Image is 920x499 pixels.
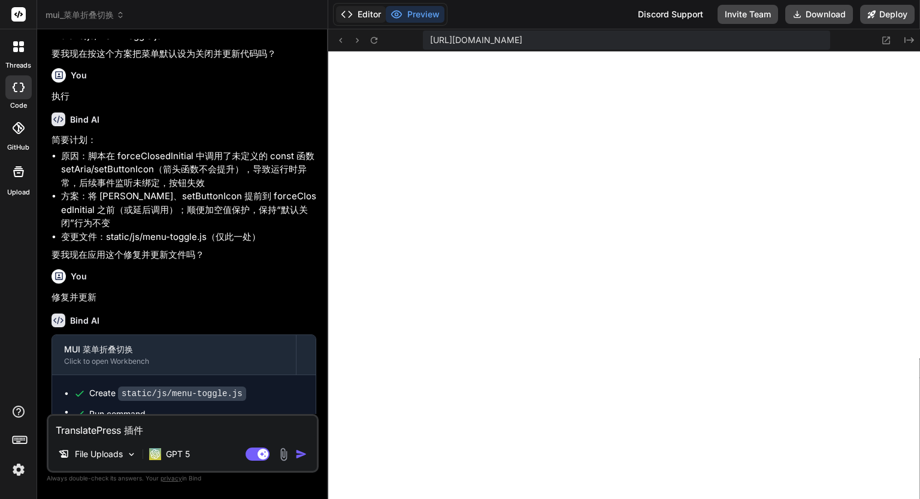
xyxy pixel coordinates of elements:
button: Download [785,5,853,24]
textarea: TranslatePress 插件 [49,416,317,437]
img: Pick Models [126,449,137,460]
button: Deploy [860,5,915,24]
img: GPT 5 [149,448,161,460]
p: 简要计划： [52,133,316,147]
p: Always double-check its answers. Your in Bind [47,473,319,484]
img: settings [8,460,29,480]
div: Discord Support [631,5,710,24]
span: Run command [89,408,304,420]
img: icon [295,448,307,460]
div: Click to open Workbench [64,357,284,366]
p: 要我现在按这个方案把菜单默认设为关闭并更新代码吗？ [52,47,316,61]
button: MUI 菜单折叠切换Click to open Workbench [52,335,296,375]
p: 修复并更新 [52,291,316,305]
span: mui_菜单折叠切换 [46,9,125,21]
img: attachment [277,448,290,461]
li: 原因：脚本在 forceClosedInitial 中调用了未定义的 const 函数 setAria/setButtonIcon（箭头函数不会提升），导致运行时异常，后续事件监听未绑定，按钮失效 [61,150,316,190]
h6: Bind AI [70,315,99,327]
label: GitHub [7,142,29,153]
h6: Bind AI [70,114,99,126]
label: Upload [7,187,30,197]
li: 方案：将 [PERSON_NAME]、setButtonIcon 提前到 forceClosedInitial 之前（或延后调用）；顺便加空值保护，保持“默认关闭”行为不变 [61,190,316,230]
p: GPT 5 [166,448,190,460]
div: Create [89,387,246,400]
button: Invite Team [718,5,778,24]
h6: You [71,69,87,81]
label: code [10,101,27,111]
span: privacy [161,474,182,482]
p: File Uploads [75,448,123,460]
p: 执行 [52,90,316,104]
h6: You [71,270,87,282]
div: MUI 菜单折叠切换 [64,343,284,355]
iframe: Preview [328,51,920,499]
p: 要我现在应用这个修复并更新文件吗？ [52,248,316,262]
li: 变更文件：static/js/menu-toggle.js（仅此一处） [61,230,316,244]
span: [URL][DOMAIN_NAME] [430,34,522,46]
label: threads [5,60,31,71]
button: Editor [336,6,386,23]
code: static/js/menu-toggle.js [118,387,246,401]
button: Preview [386,6,444,23]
